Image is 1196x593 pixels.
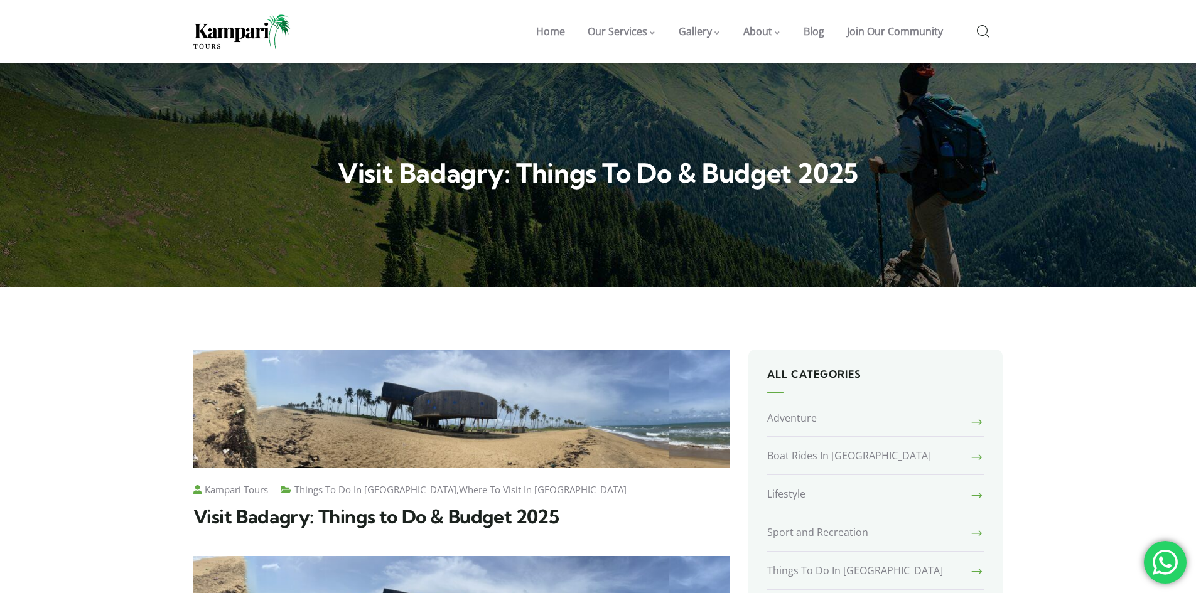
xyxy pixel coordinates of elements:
[193,14,291,49] img: Home
[804,24,824,38] span: Blog
[459,483,627,496] a: Where To Visit In [GEOGRAPHIC_DATA]
[847,24,943,38] span: Join Our Community
[767,406,984,437] a: Adventure
[767,437,984,475] a: Boat Rides In [GEOGRAPHIC_DATA]
[679,24,712,38] span: Gallery
[743,24,772,38] span: About
[1144,541,1187,584] div: 'Chat
[767,476,984,513] a: Lifestyle
[588,24,647,38] span: Our Services
[229,158,967,190] h2: Visit Badagry: Things to Do & Budget 2025
[536,24,565,38] span: Home
[767,514,984,552] a: Sport and Recreation
[767,552,984,590] a: Things To Do In [GEOGRAPHIC_DATA]
[294,483,456,496] a: Things To Do In [GEOGRAPHIC_DATA]
[193,483,268,496] a: Kampari Tours
[767,368,984,393] h5: All Categories
[193,505,559,528] span: Visit Badagry: Things to Do & Budget 2025
[294,483,627,496] span: ,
